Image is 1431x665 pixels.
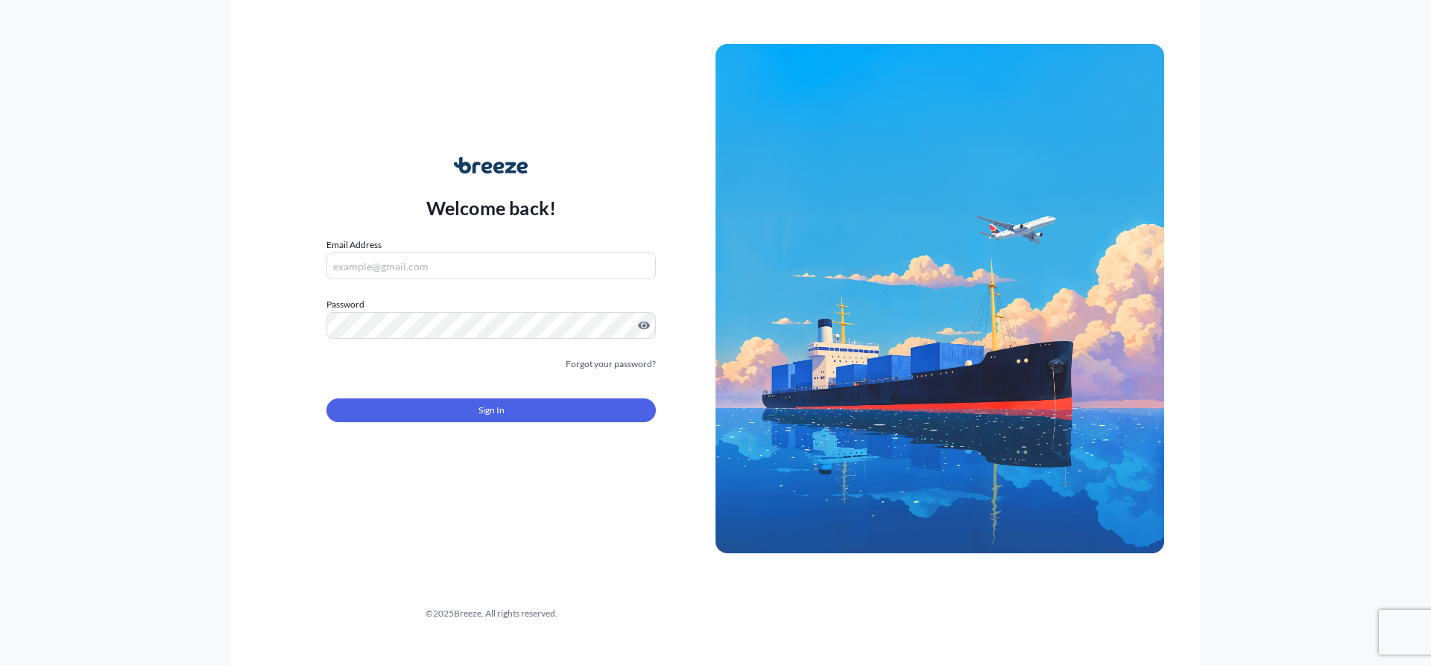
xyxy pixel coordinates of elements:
[566,357,656,372] a: Forgot your password?
[326,398,656,422] button: Sign In
[426,196,557,220] p: Welcome back!
[267,606,715,621] div: © 2025 Breeze. All rights reserved.
[326,238,382,252] label: Email Address
[638,319,650,331] button: Show password
[326,252,656,279] input: example@gmail.com
[326,297,656,312] label: Password
[715,44,1164,553] img: Ship illustration
[478,403,505,418] span: Sign In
